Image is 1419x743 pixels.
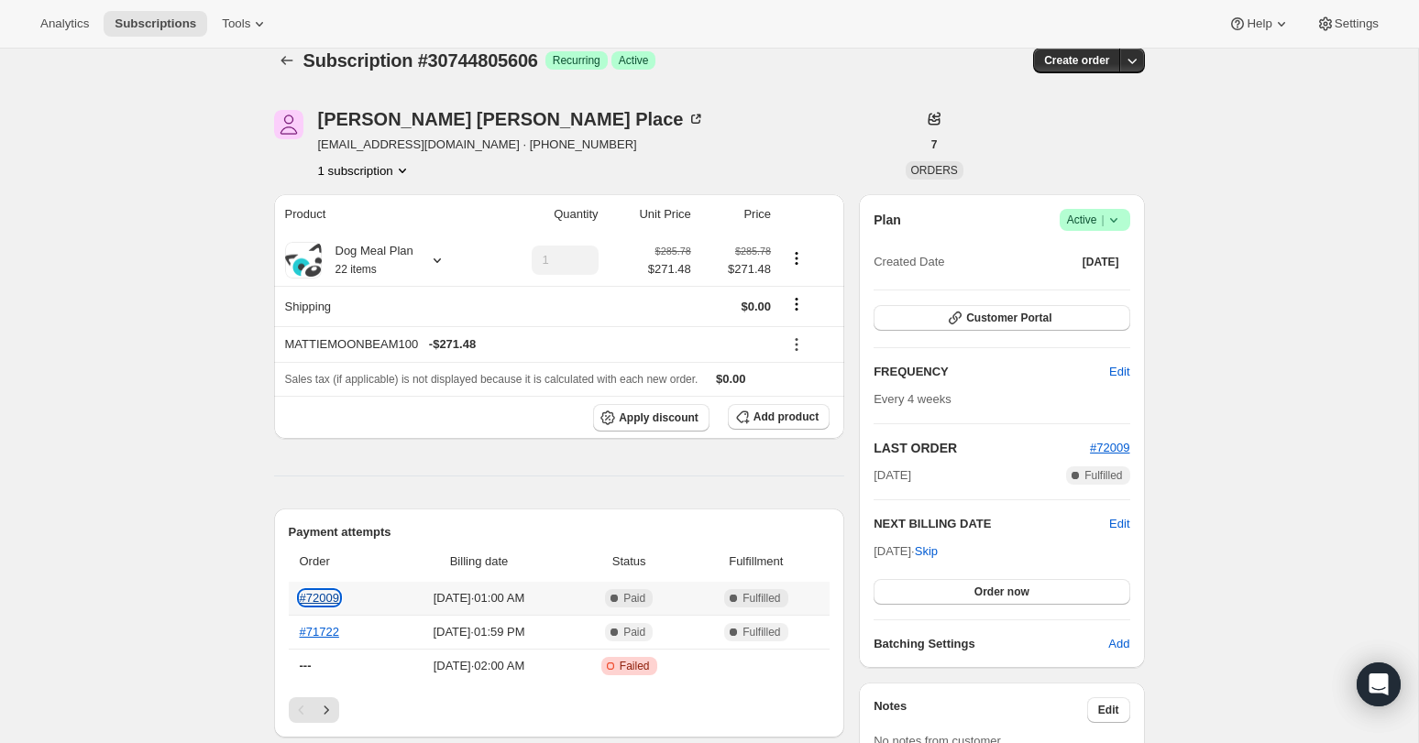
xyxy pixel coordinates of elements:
button: Apply discount [593,404,709,432]
span: Settings [1335,16,1379,31]
button: Subscriptions [274,48,300,73]
span: Recurring [553,53,600,68]
span: $271.48 [702,260,771,279]
th: Product [274,194,489,235]
span: Create order [1044,53,1109,68]
th: Order [289,541,389,582]
button: Tools [211,11,280,37]
span: Help [1247,16,1271,31]
span: Customer Portal [966,311,1051,325]
div: Dog Meal Plan [322,242,413,279]
button: Add product [728,404,830,430]
span: [DATE] [1083,255,1119,269]
button: Edit [1109,515,1129,533]
span: Add [1108,635,1129,653]
button: Order now [874,579,1129,605]
div: Open Intercom Messenger [1357,662,1401,706]
a: #71722 [300,625,339,639]
div: [PERSON_NAME] [PERSON_NAME] Place [318,110,706,128]
button: 7 [920,132,949,158]
th: Quantity [489,194,604,235]
button: #72009 [1090,439,1129,457]
span: Fulfilled [1084,468,1122,483]
span: Subscriptions [115,16,196,31]
span: - $271.48 [429,335,476,354]
h2: Payment attempts [289,523,830,541]
span: [EMAIL_ADDRESS][DOMAIN_NAME] · [PHONE_NUMBER] [318,136,706,154]
span: [DATE] · 02:00 AM [393,657,565,675]
span: Paid [623,625,645,639]
button: Customer Portal [874,305,1129,331]
span: Fulfilled [742,591,780,606]
button: Add [1097,629,1140,659]
span: [DATE] · 01:59 PM [393,623,565,641]
button: Analytics [29,11,100,37]
button: Edit [1087,697,1130,723]
button: Shipping actions [782,294,811,314]
button: Settings [1305,11,1390,37]
span: Fulfillment [694,552,819,571]
small: $285.78 [655,246,691,257]
span: Add product [753,410,819,424]
span: $0.00 [742,300,772,313]
span: Active [1067,211,1123,229]
button: Product actions [782,248,811,268]
h2: LAST ORDER [874,439,1090,457]
span: Billing date [393,552,565,571]
span: Status [576,552,683,571]
span: Edit [1109,363,1129,381]
span: $271.48 [648,260,691,279]
small: 22 items [335,263,377,276]
button: [DATE] [1072,249,1130,275]
span: Tools [222,16,250,31]
span: $0.00 [716,372,746,386]
span: Sales tax (if applicable) is not displayed because it is calculated with each new order. [285,373,698,386]
span: | [1101,213,1104,227]
button: Skip [904,537,949,566]
span: Active [619,53,649,68]
a: #72009 [1090,441,1129,454]
span: [DATE] · [874,544,938,558]
button: Subscriptions [104,11,207,37]
button: Next [313,697,339,723]
span: [DATE] · 01:00 AM [393,589,565,607]
span: Failed [620,659,650,673]
button: Create order [1033,48,1120,73]
span: Edit [1098,703,1119,717]
button: Edit [1098,357,1140,387]
span: Subscription #30744805606 [303,50,538,71]
img: product img [285,244,322,277]
span: Analytics [40,16,89,31]
nav: Pagination [289,697,830,723]
span: Fulfilled [742,625,780,639]
h2: NEXT BILLING DATE [874,515,1109,533]
h6: Batching Settings [874,635,1108,653]
h2: Plan [874,211,901,229]
span: Paid [623,591,645,606]
span: ORDERS [911,164,958,177]
span: Skip [915,542,938,561]
th: Unit Price [604,194,697,235]
th: Price [697,194,776,235]
h3: Notes [874,697,1087,723]
span: Kristen Arnold - Mattie's Place [274,110,303,139]
h2: FREQUENCY [874,363,1109,381]
div: MATTIEMOONBEAM100 [285,335,772,354]
span: 7 [931,137,938,152]
a: #72009 [300,591,339,605]
th: Shipping [274,286,489,326]
span: Every 4 weeks [874,392,951,406]
span: [DATE] [874,466,911,485]
button: Product actions [318,161,412,180]
button: Help [1217,11,1301,37]
small: $285.78 [735,246,771,257]
span: Created Date [874,253,944,271]
span: Apply discount [619,410,698,425]
span: --- [300,659,312,672]
span: Order now [974,585,1029,599]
